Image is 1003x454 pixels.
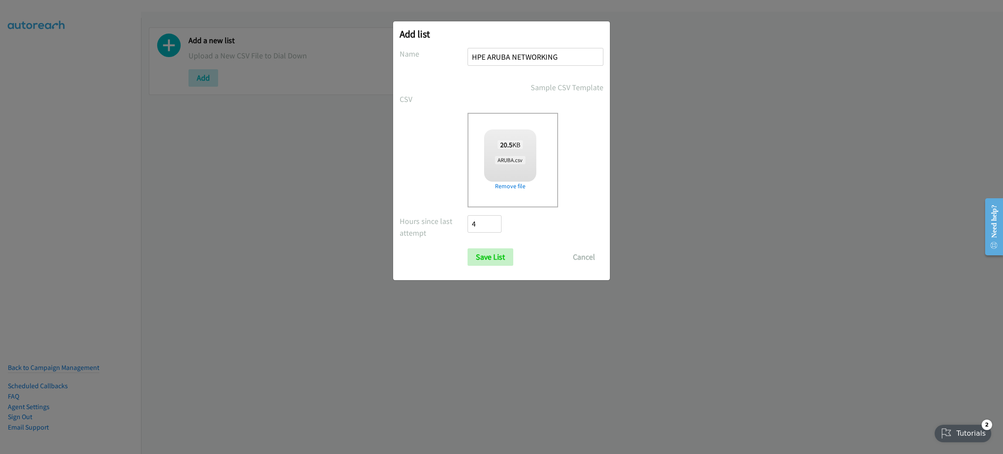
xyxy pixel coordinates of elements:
[400,28,603,40] h2: Add list
[484,182,536,191] a: Remove file
[468,248,513,266] input: Save List
[565,248,603,266] button: Cancel
[500,140,512,149] strong: 20.5
[929,416,996,447] iframe: Checklist
[498,140,523,149] span: KB
[400,215,468,239] label: Hours since last attempt
[400,48,468,60] label: Name
[531,81,603,93] a: Sample CSV Template
[978,192,1003,261] iframe: Resource Center
[400,93,468,105] label: CSV
[495,156,525,164] span: ARUBA.csv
